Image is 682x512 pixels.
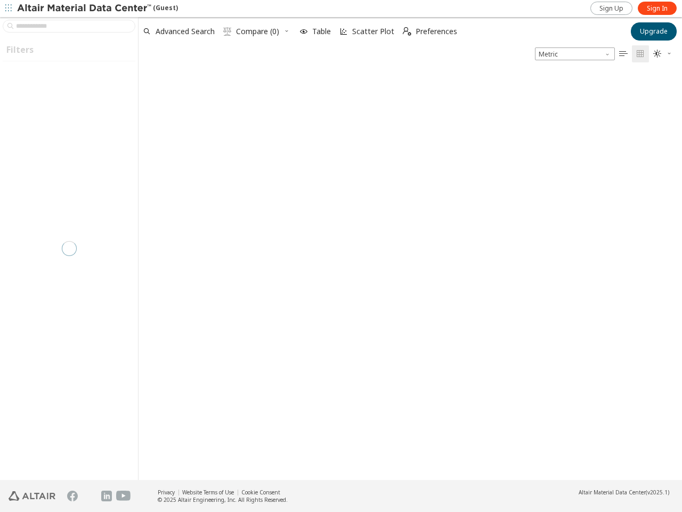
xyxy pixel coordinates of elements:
span: Altair Material Data Center [579,489,646,496]
i:  [223,27,232,36]
img: Altair Material Data Center [17,3,153,14]
a: Sign Up [590,2,632,15]
div: (Guest) [17,3,178,14]
i:  [619,50,628,58]
i:  [653,50,662,58]
span: Scatter Plot [352,28,394,35]
span: Sign In [647,4,668,13]
button: Tile View [632,45,649,62]
button: Theme [649,45,677,62]
span: Sign Up [599,4,623,13]
a: Website Terms of Use [182,489,234,496]
button: Table View [615,45,632,62]
div: © 2025 Altair Engineering, Inc. All Rights Reserved. [158,496,288,503]
span: Metric [535,47,615,60]
a: Sign In [638,2,677,15]
a: Cookie Consent [241,489,280,496]
i:  [403,27,411,36]
span: Compare (0) [236,28,279,35]
span: Preferences [416,28,457,35]
button: Upgrade [631,22,677,41]
span: Upgrade [640,27,668,36]
div: Unit System [535,47,615,60]
img: Altair Engineering [9,491,55,501]
span: Advanced Search [156,28,215,35]
div: (v2025.1) [579,489,669,496]
a: Privacy [158,489,175,496]
span: Table [312,28,331,35]
i:  [636,50,645,58]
